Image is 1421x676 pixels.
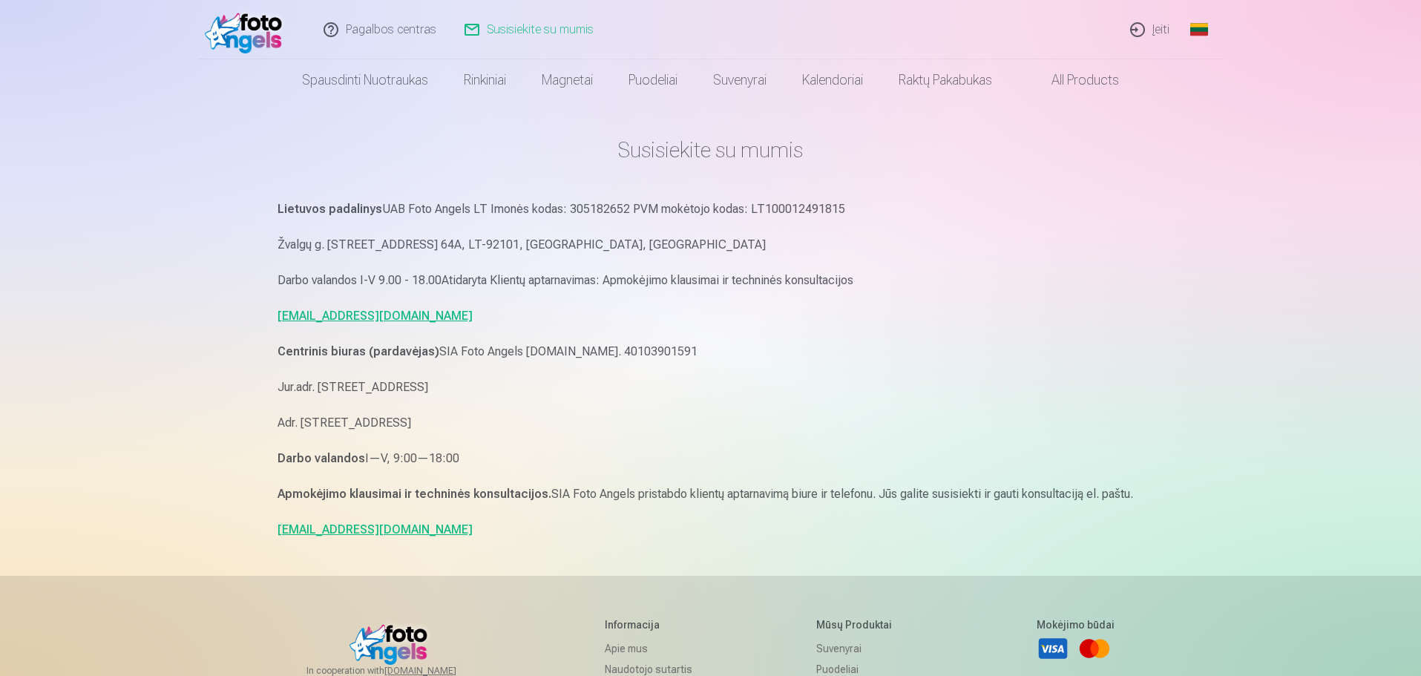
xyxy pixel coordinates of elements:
[611,59,695,101] a: Puodeliai
[278,377,1144,398] p: Jur.adr. [STREET_ADDRESS]
[278,448,1144,469] p: I—V, 9:00—18:00
[278,413,1144,433] p: Adr. [STREET_ADDRESS]
[205,6,290,53] img: /fa2
[881,59,1010,101] a: Raktų pakabukas
[278,522,473,536] a: [EMAIL_ADDRESS][DOMAIN_NAME]
[278,451,365,465] strong: Darbo valandos
[278,341,1144,362] p: SIA Foto Angels [DOMAIN_NAME]. 40103901591
[1078,632,1111,665] a: Mastercard
[695,59,784,101] a: Suvenyrai
[605,617,703,632] h5: Informacija
[446,59,524,101] a: Rinkiniai
[278,137,1144,163] h1: Susisiekite su mumis
[278,199,1144,220] p: UAB Foto Angels LT Imonės kodas: 305182652 PVM mokėtojo kodas: LT100012491815
[816,638,924,659] a: Suvenyrai
[278,234,1144,255] p: Žvalgų g. [STREET_ADDRESS] 64A, LT-92101, [GEOGRAPHIC_DATA], [GEOGRAPHIC_DATA]
[1037,632,1069,665] a: Visa
[1010,59,1137,101] a: All products
[278,484,1144,505] p: SIA Foto Angels pristabdo klientų aptarnavimą biure ir telefonu. Jūs galite susisiekti ir gauti k...
[524,59,611,101] a: Magnetai
[1037,617,1115,632] h5: Mokėjimo būdai
[284,59,446,101] a: Spausdinti nuotraukas
[278,344,439,358] strong: Centrinis biuras (pardavėjas)
[278,202,382,216] strong: Lietuvos padalinys
[784,59,881,101] a: Kalendoriai
[816,617,924,632] h5: Mūsų produktai
[605,638,703,659] a: Apie mus
[278,309,473,323] a: [EMAIL_ADDRESS][DOMAIN_NAME]
[278,270,1144,291] p: Darbo valandos I-V 9.00 - 18.00Atidaryta Klientų aptarnavimas: Apmokėjimo klausimai ir techninės ...
[278,487,551,501] strong: Apmokėjimo klausimai ir techninės konsultacijos.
